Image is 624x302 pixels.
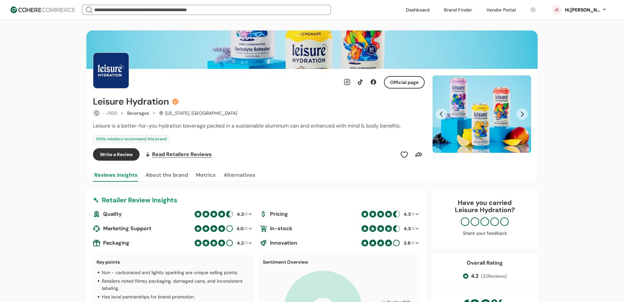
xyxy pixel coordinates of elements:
img: Slide 0 [433,75,531,153]
button: Hi,[PERSON_NAME] [564,7,607,13]
div: Retailer Review Insights [93,195,420,205]
div: /5 [403,240,414,247]
div: /5 [236,225,248,232]
div: Carousel [433,75,531,153]
div: [US_STATE], [GEOGRAPHIC_DATA] [159,110,237,117]
span: /100 [107,110,117,116]
div: Share your feedback [438,230,531,237]
a: Read Retailers Reviews [145,148,212,161]
div: Pricing [259,210,359,218]
div: Marketing Support [93,225,192,232]
span: ( 22 Reviews) [481,273,507,280]
button: Official page [384,76,425,89]
div: /5 [403,211,414,218]
div: Quality [93,210,192,218]
div: In-stock [259,225,359,232]
img: Cohere Logo [11,7,75,13]
button: Previous Slide [436,109,447,120]
div: 4.3 [404,225,411,232]
p: Leisure Hydration ? [438,206,531,213]
div: /5 [236,240,248,247]
button: Next Slide [517,109,528,120]
div: 100 % retailers recommend this brand [93,135,170,143]
button: About the brand [144,169,189,182]
div: Hi, [PERSON_NAME] [564,7,600,13]
button: Alternatives [222,169,257,182]
p: Retailers noted flimsy packaging, damaged cans, and inconsistent labeling. [102,277,250,292]
img: Brand cover image [86,30,538,69]
div: 3.8 [404,240,411,247]
div: Innovation [259,239,359,247]
span: Read Retailers Reviews [152,151,212,158]
p: Non - carbonated and lightly sparkling are unique selling points. [102,269,238,276]
div: Packaging [93,239,192,247]
div: /5 [403,225,414,232]
span: -- [102,110,107,116]
button: Reviews insights [93,169,139,182]
p: Has local partnerships for brand promotion. [102,293,195,300]
svg: 0 percent [552,5,562,15]
div: Slide 1 [433,75,531,153]
button: Write a Review [93,148,140,161]
div: 4.3 [404,211,411,218]
span: Leisure is a better-for-you hydration beverage packed in a sustainable aluminum can and enhanced ... [93,122,401,129]
button: Metrics [194,169,217,182]
p: Key points [97,259,250,266]
div: /5 [236,211,248,218]
p: Sentiment Overview [263,259,416,266]
div: 4.2 [237,240,244,247]
span: 4.2 [471,272,479,280]
div: 4.0 [236,225,244,232]
div: Overall Rating [467,259,503,267]
div: Have you carried [438,199,531,213]
div: Beverages [127,110,149,117]
h2: Leisure Hydration [93,96,169,107]
img: Brand Photo [93,52,129,89]
div: 4.3 [237,211,244,218]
